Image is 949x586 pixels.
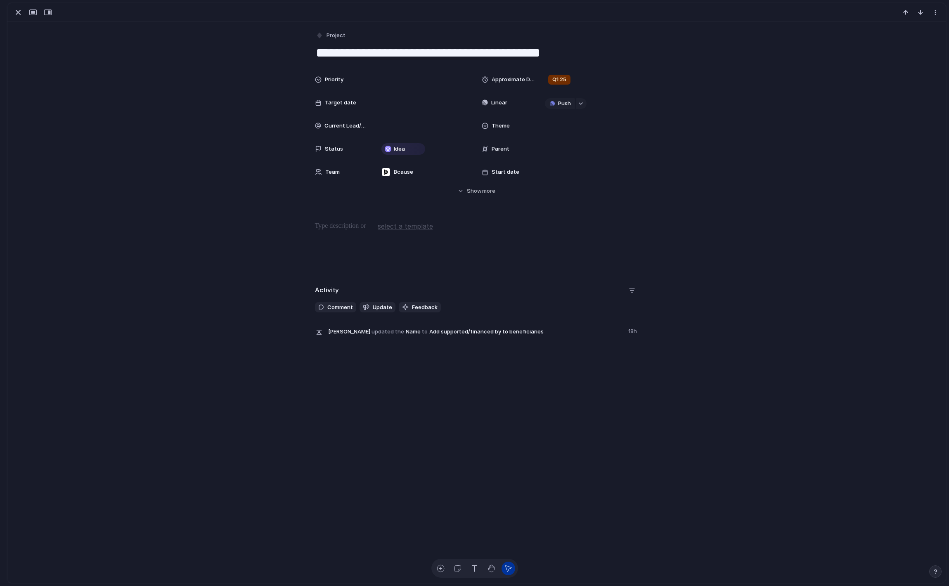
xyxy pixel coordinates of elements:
button: Showmore [315,184,639,198]
span: Project [327,31,346,40]
span: updated the [372,328,404,336]
span: Target date [325,99,356,107]
span: Show [467,187,482,195]
span: [PERSON_NAME] [328,328,370,336]
span: select a template [378,221,433,231]
span: Start date [492,168,519,176]
button: Comment [315,302,356,313]
span: Parent [492,145,509,153]
span: Linear [491,99,507,107]
span: Name Add supported/financed by to beneficiaries [328,326,623,337]
span: Q1 25 [552,76,566,84]
span: Current Lead/Main Responsible [324,122,368,130]
button: select a template [376,220,434,232]
span: Update [373,303,392,312]
button: Update [360,302,395,313]
span: Theme [492,122,510,130]
span: Push [558,99,571,108]
span: Team [325,168,340,176]
span: to [422,328,428,336]
span: more [482,187,495,195]
span: Priority [325,76,343,84]
span: Status [325,145,343,153]
span: Feedback [412,303,438,312]
h2: Activity [315,286,339,295]
span: Comment [327,303,353,312]
span: Bcause [394,168,413,176]
button: Project [314,30,348,42]
span: Approximate Delivery Time [492,76,535,84]
button: Push [545,98,575,109]
button: Feedback [399,302,441,313]
span: 18h [628,326,639,336]
span: Idea [394,145,405,153]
